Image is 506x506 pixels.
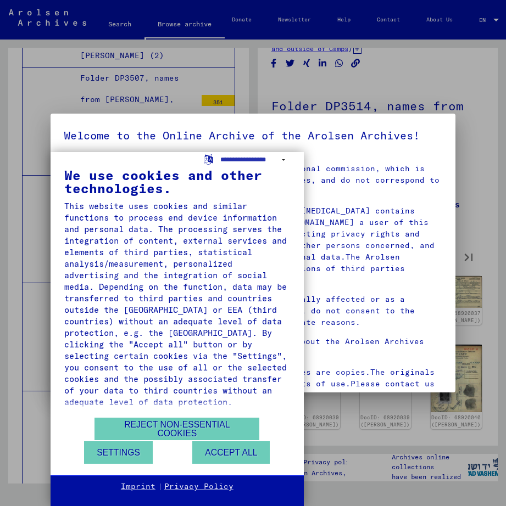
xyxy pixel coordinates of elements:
[84,441,153,464] button: Settings
[64,168,290,195] div: We use cookies and other technologies.
[64,200,290,408] div: This website uses cookies and similar functions to process end device information and personal da...
[94,418,259,440] button: Reject non-essential cookies
[192,441,270,464] button: Accept all
[121,481,155,492] a: Imprint
[164,481,233,492] a: Privacy Policy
